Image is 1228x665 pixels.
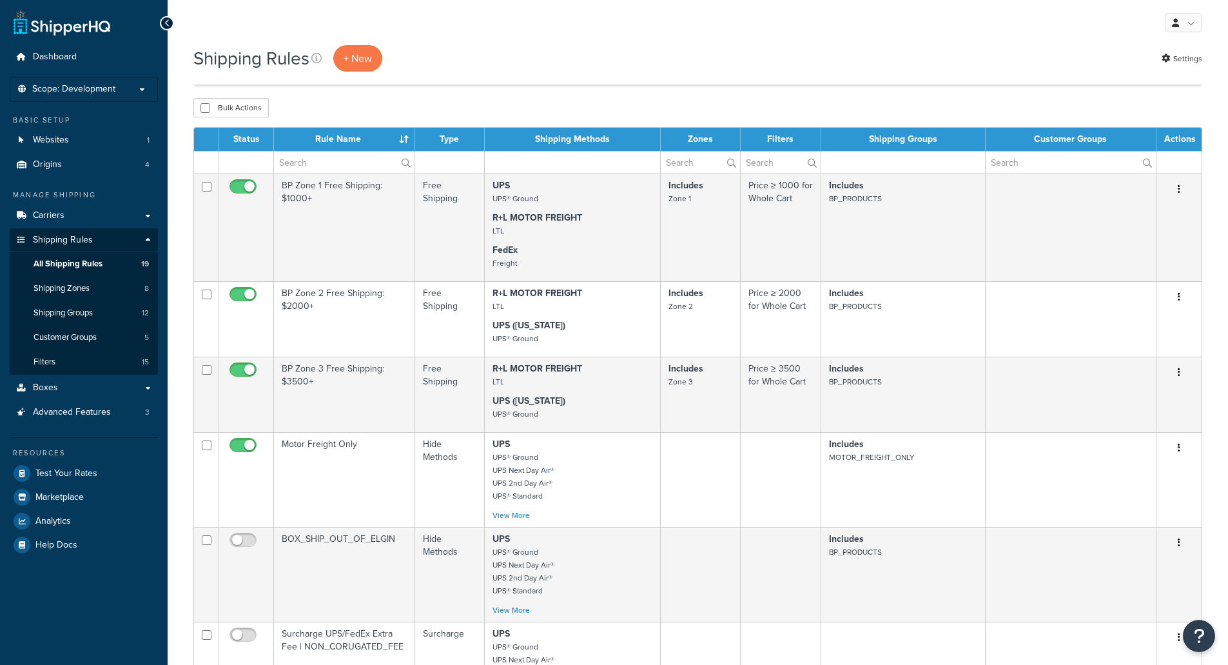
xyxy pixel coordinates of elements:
[33,210,64,221] span: Carriers
[14,10,110,35] a: ShipperHQ Home
[145,159,150,170] span: 4
[10,376,158,400] a: Boxes
[10,45,158,69] a: Dashboard
[33,135,69,146] span: Websites
[144,283,149,294] span: 8
[10,128,158,152] a: Websites 1
[35,468,97,479] span: Test Your Rates
[829,301,882,312] small: BP_PRODUCTS
[10,228,158,252] a: Shipping Rules
[193,98,269,117] button: Bulk Actions
[492,333,538,344] small: UPS® Ground
[415,174,485,281] td: Free Shipping
[10,252,158,276] a: All Shipping Rules 19
[492,604,530,616] a: View More
[10,486,158,509] a: Marketplace
[741,128,821,151] th: Filters
[492,179,510,192] strong: UPS
[193,46,309,71] h1: Shipping Rules
[1183,620,1215,652] button: Open Resource Center
[10,350,158,374] a: Filters 15
[668,376,693,388] small: Zone 3
[492,437,510,451] strong: UPS
[492,243,518,257] strong: FedEx
[34,308,93,319] span: Shipping Groups
[10,277,158,301] a: Shipping Zones 8
[492,394,565,408] strong: UPS ([US_STATE])
[10,326,158,350] a: Customer Groups 5
[668,179,703,192] strong: Includes
[492,376,504,388] small: LTL
[145,407,150,418] span: 3
[33,235,93,246] span: Shipping Rules
[492,301,504,312] small: LTL
[829,546,882,558] small: BP_PRODUCTS
[829,193,882,204] small: BP_PRODUCTS
[492,225,504,237] small: LTL
[33,159,62,170] span: Origins
[142,308,149,319] span: 12
[492,211,582,224] strong: R+L MOTOR FREIGHT
[492,286,582,300] strong: R+L MOTOR FREIGHT
[219,128,274,151] th: Status
[274,152,414,174] input: Search
[274,174,415,281] td: BP Zone 1 Free Shipping: $1000+
[415,128,485,151] th: Type
[35,540,77,551] span: Help Docs
[35,492,84,503] span: Marketplace
[10,277,158,301] li: Shipping Zones
[492,408,538,420] small: UPS® Ground
[492,257,517,269] small: Freight
[415,527,485,622] td: Hide Methods
[10,153,158,177] a: Origins 4
[333,45,382,72] p: + New
[492,532,510,546] strong: UPS
[10,401,158,424] li: Advanced Features
[485,128,661,151] th: Shipping Methods
[829,437,864,451] strong: Includes
[10,153,158,177] li: Origins
[10,510,158,533] a: Analytics
[829,376,882,388] small: BP_PRODUCTS
[415,432,485,527] td: Hide Methods
[142,357,149,368] span: 15
[10,128,158,152] li: Websites
[34,357,55,368] span: Filters
[10,204,158,228] a: Carriers
[415,357,485,432] td: Free Shipping
[33,52,77,63] span: Dashboard
[741,281,821,357] td: Price ≥ 2000 for Whole Cart
[668,193,691,204] small: Zone 1
[415,281,485,357] td: Free Shipping
[668,301,693,312] small: Zone 2
[274,357,415,432] td: BP Zone 3 Free Shipping: $3500+
[661,152,740,174] input: Search
[1156,128,1202,151] th: Actions
[10,401,158,424] a: Advanced Features 3
[274,281,415,357] td: BP Zone 2 Free Shipping: $2000+
[829,286,864,300] strong: Includes
[35,516,71,527] span: Analytics
[32,84,115,95] span: Scope: Development
[741,152,821,174] input: Search
[492,193,538,204] small: UPS® Ground
[492,319,565,332] strong: UPS ([US_STATE])
[10,301,158,325] li: Shipping Groups
[10,350,158,374] li: Filters
[10,448,158,459] div: Resources
[34,332,97,343] span: Customer Groups
[492,627,510,640] strong: UPS
[492,546,554,597] small: UPS® Ground UPS Next Day Air® UPS 2nd Day Air® UPS® Standard
[986,152,1156,174] input: Search
[829,179,864,192] strong: Includes
[144,332,149,343] span: 5
[34,259,102,270] span: All Shipping Rules
[668,362,703,375] strong: Includes
[34,283,90,294] span: Shipping Zones
[829,362,864,375] strong: Includes
[33,407,111,418] span: Advanced Features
